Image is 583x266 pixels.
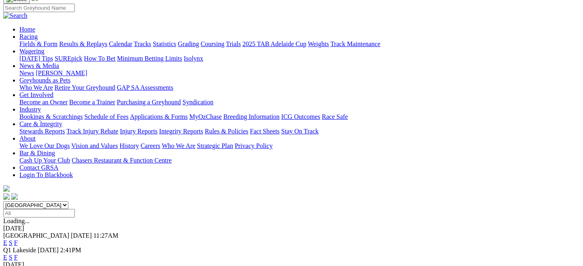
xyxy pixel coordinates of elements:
[55,55,82,62] a: SUREpick
[19,55,580,62] div: Wagering
[322,113,348,120] a: Race Safe
[19,55,53,62] a: [DATE] Tips
[19,70,580,77] div: News & Media
[19,128,65,135] a: Stewards Reports
[223,113,280,120] a: Breeding Information
[242,40,306,47] a: 2025 TAB Adelaide Cup
[119,142,139,149] a: History
[19,113,83,120] a: Bookings & Scratchings
[19,164,58,171] a: Contact GRSA
[93,232,119,239] span: 11:27AM
[3,12,28,19] img: Search
[19,77,70,84] a: Greyhounds as Pets
[19,40,580,48] div: Racing
[109,40,132,47] a: Calendar
[19,106,41,113] a: Industry
[19,150,55,156] a: Bar & Dining
[281,113,320,120] a: ICG Outcomes
[153,40,176,47] a: Statistics
[3,209,75,217] input: Select date
[19,142,70,149] a: We Love Our Dogs
[19,26,35,33] a: Home
[14,254,18,261] a: F
[120,128,157,135] a: Injury Reports
[201,40,225,47] a: Coursing
[19,62,59,69] a: News & Media
[19,84,580,91] div: Greyhounds as Pets
[84,55,116,62] a: How To Bet
[19,135,36,142] a: About
[189,113,222,120] a: MyOzChase
[308,40,329,47] a: Weights
[117,84,174,91] a: GAP SA Assessments
[159,128,203,135] a: Integrity Reports
[3,247,36,253] span: Q1 Lakeside
[19,99,68,106] a: Become an Owner
[197,142,233,149] a: Strategic Plan
[281,128,318,135] a: Stay On Track
[3,185,10,192] img: logo-grsa-white.png
[331,40,380,47] a: Track Maintenance
[55,84,115,91] a: Retire Your Greyhound
[19,128,580,135] div: Care & Integrity
[19,157,70,164] a: Cash Up Your Club
[19,70,34,76] a: News
[134,40,151,47] a: Tracks
[3,225,580,232] div: [DATE]
[69,99,115,106] a: Become a Trainer
[19,40,57,47] a: Fields & Form
[130,113,188,120] a: Applications & Forms
[117,55,182,62] a: Minimum Betting Limits
[3,4,75,12] input: Search
[84,113,128,120] a: Schedule of Fees
[19,171,73,178] a: Login To Blackbook
[19,84,53,91] a: Who We Are
[36,70,87,76] a: [PERSON_NAME]
[19,33,38,40] a: Racing
[60,247,81,253] span: 2:41PM
[3,193,10,200] img: facebook.svg
[71,232,92,239] span: [DATE]
[250,128,280,135] a: Fact Sheets
[226,40,241,47] a: Trials
[66,128,118,135] a: Track Injury Rebate
[71,142,118,149] a: Vision and Values
[14,239,18,246] a: F
[11,193,18,200] img: twitter.svg
[9,254,13,261] a: S
[140,142,160,149] a: Careers
[178,40,199,47] a: Grading
[205,128,248,135] a: Rules & Policies
[19,99,580,106] div: Get Involved
[59,40,107,47] a: Results & Replays
[3,254,7,261] a: E
[9,239,13,246] a: S
[184,55,203,62] a: Isolynx
[19,48,45,55] a: Wagering
[19,120,62,127] a: Care & Integrity
[19,157,580,164] div: Bar & Dining
[38,247,59,253] span: [DATE]
[117,99,181,106] a: Purchasing a Greyhound
[3,232,69,239] span: [GEOGRAPHIC_DATA]
[3,239,7,246] a: E
[72,157,172,164] a: Chasers Restaurant & Function Centre
[19,142,580,150] div: About
[3,217,30,224] span: Loading...
[182,99,213,106] a: Syndication
[162,142,195,149] a: Who We Are
[19,113,580,120] div: Industry
[235,142,273,149] a: Privacy Policy
[19,91,53,98] a: Get Involved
